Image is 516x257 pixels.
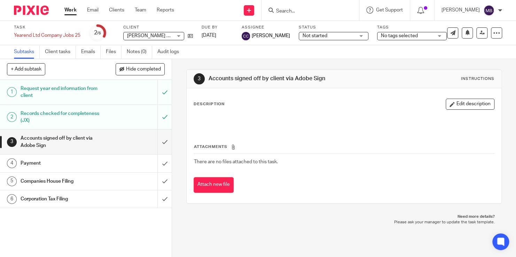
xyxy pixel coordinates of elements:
[109,7,124,14] a: Clients
[14,6,49,15] img: Pixie
[21,194,107,204] h1: Corporation Tax Filing
[21,108,107,126] h1: Records checked for completeness (JX)
[7,158,17,168] div: 4
[446,99,494,110] button: Edit description
[194,101,225,107] p: Description
[127,45,152,59] a: Notes (0)
[376,8,403,13] span: Get Support
[21,158,107,168] h1: Payment
[127,33,174,38] span: [PERSON_NAME] Ltd
[14,45,40,59] a: Subtasks
[21,133,107,151] h1: Accounts signed off by client via Adobe Sign
[194,159,278,164] span: There are no files attached to this task.
[45,45,76,59] a: Client tasks
[7,176,17,186] div: 5
[441,7,480,14] p: [PERSON_NAME]
[64,7,77,14] a: Work
[202,25,233,30] label: Due by
[14,25,80,30] label: Task
[483,5,494,16] img: svg%3E
[94,29,101,37] div: 2
[87,7,99,14] a: Email
[194,177,234,193] button: Attach new file
[81,45,101,59] a: Emails
[299,25,368,30] label: Status
[157,7,174,14] a: Reports
[7,63,45,75] button: + Add subtask
[209,75,359,82] h1: Accounts signed off by client via Adobe Sign
[377,25,447,30] label: Tags
[194,145,227,149] span: Attachments
[461,76,494,82] div: Instructions
[275,8,338,15] input: Search
[381,33,418,38] span: No tags selected
[242,32,250,40] img: svg%3E
[7,112,17,122] div: 2
[242,25,290,30] label: Assignee
[202,33,216,38] span: [DATE]
[106,45,122,59] a: Files
[7,137,17,147] div: 3
[14,32,80,39] div: Yearend Ltd Company Jobs 25
[126,67,161,72] span: Hide completed
[97,31,101,35] small: /6
[7,194,17,204] div: 6
[193,214,495,219] p: Need more details?
[21,176,107,186] h1: Companies House Filing
[123,25,193,30] label: Client
[135,7,146,14] a: Team
[194,73,205,84] div: 3
[116,63,165,75] button: Hide completed
[157,45,184,59] a: Audit logs
[193,219,495,225] p: Please ask your manager to update the task template.
[252,32,290,39] span: [PERSON_NAME]
[21,83,107,101] h1: Request year end information from client
[303,33,327,38] span: Not started
[7,87,17,97] div: 1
